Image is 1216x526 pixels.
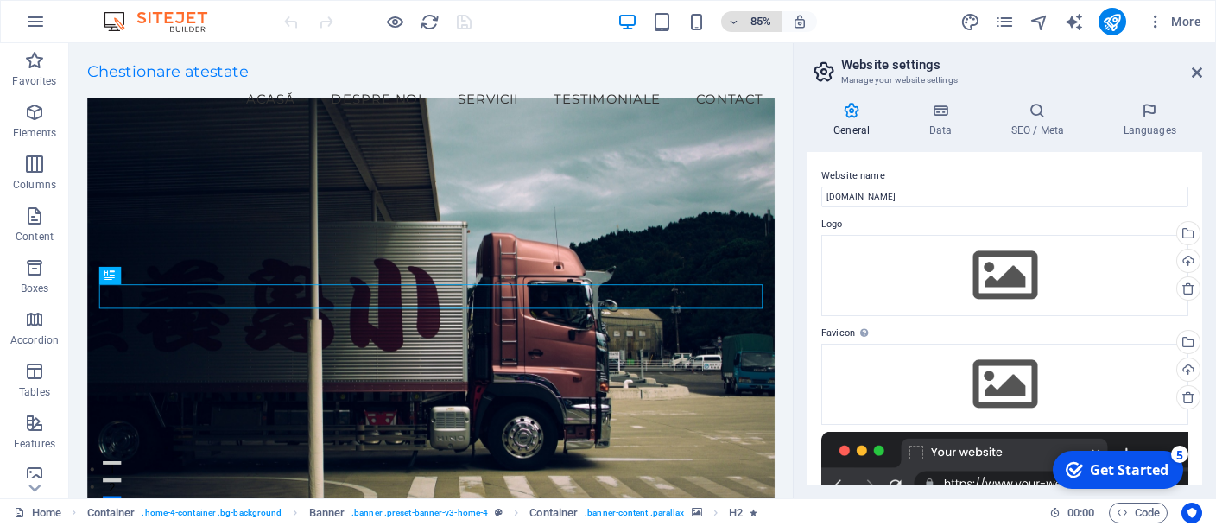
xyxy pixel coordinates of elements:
[821,344,1188,425] div: Select files from the file manager, stock photos, or upload file(s)
[1117,503,1160,523] span: Code
[1109,503,1168,523] button: Code
[420,12,440,32] i: Reload page
[142,503,282,523] span: . home-4-container .bg-background
[821,214,1188,235] label: Logo
[721,11,782,32] button: 85%
[384,11,405,32] button: Click here to leave preview mode and continue editing
[821,235,1188,316] div: Select files from the file manager, stock photos, or upload file(s)
[495,508,503,517] i: This element is a customizable preset
[750,508,757,517] i: Element contains an animation
[9,7,140,45] div: Get Started 5 items remaining, 0% complete
[10,333,59,347] p: Accordion
[1181,503,1202,523] button: Usercentrics
[995,12,1015,32] i: Pages (Ctrl+Alt+S)
[692,508,702,517] i: This element contains a background
[1029,12,1049,32] i: Navigator
[13,178,56,192] p: Columns
[821,323,1188,344] label: Favicon
[985,102,1097,138] h4: SEO / Meta
[1099,8,1126,35] button: publish
[309,503,345,523] span: Click to select. Double-click to edit
[729,503,743,523] span: Click to select. Double-click to edit
[902,102,985,138] h4: Data
[12,74,56,88] p: Favorites
[1080,506,1082,519] span: :
[807,102,902,138] h4: General
[960,12,980,32] i: Design (Ctrl+Alt+Y)
[19,385,50,399] p: Tables
[99,11,229,32] img: Editor Logo
[14,437,55,451] p: Features
[47,16,125,35] div: Get Started
[351,503,488,523] span: . banner .preset-banner-v3-home-4
[1064,12,1084,32] i: AI Writer
[960,11,981,32] button: design
[821,166,1188,187] label: Website name
[1064,11,1085,32] button: text_generator
[1029,11,1050,32] button: navigator
[747,11,775,32] h6: 85%
[87,503,757,523] nav: breadcrumb
[1097,102,1202,138] h4: Languages
[585,503,684,523] span: . banner-content .parallax
[821,187,1188,207] input: Name...
[792,14,807,29] i: On resize automatically adjust zoom level to fit chosen device.
[1102,12,1122,32] i: Publish
[995,11,1016,32] button: pages
[419,11,440,32] button: reload
[1067,503,1094,523] span: 00 00
[1049,503,1095,523] h6: Session time
[128,2,145,19] div: 5
[1140,8,1208,35] button: More
[14,503,61,523] a: Click to cancel selection. Double-click to open Pages
[841,73,1168,88] h3: Manage your website settings
[21,282,49,295] p: Boxes
[40,512,61,516] button: 2
[841,57,1202,73] h2: Website settings
[40,491,61,496] button: 1
[1147,13,1201,30] span: More
[87,503,136,523] span: Click to select. Double-click to edit
[529,503,578,523] span: Click to select. Double-click to edit
[16,230,54,244] p: Content
[13,126,57,140] p: Elements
